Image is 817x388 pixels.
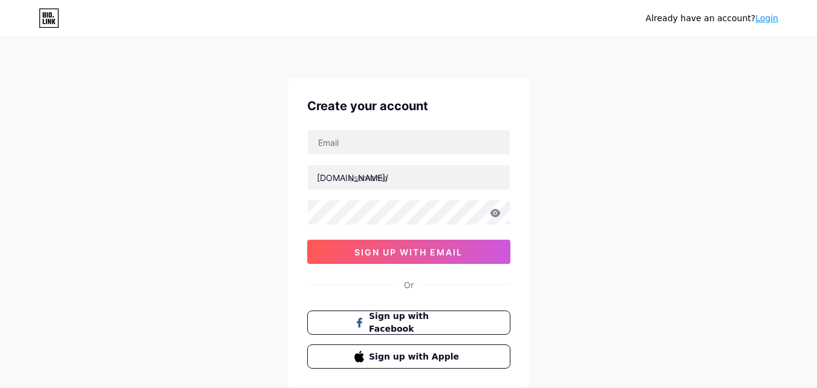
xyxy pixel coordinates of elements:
input: username [308,165,510,189]
div: Already have an account? [646,12,778,25]
input: Email [308,130,510,154]
div: Or [404,278,414,291]
span: Sign up with Apple [369,350,463,363]
a: Login [755,13,778,23]
div: [DOMAIN_NAME]/ [317,171,388,184]
button: Sign up with Facebook [307,311,510,335]
div: Create your account [307,97,510,115]
span: Sign up with Facebook [369,310,463,335]
button: Sign up with Apple [307,344,510,369]
button: sign up with email [307,240,510,264]
span: sign up with email [354,247,463,257]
